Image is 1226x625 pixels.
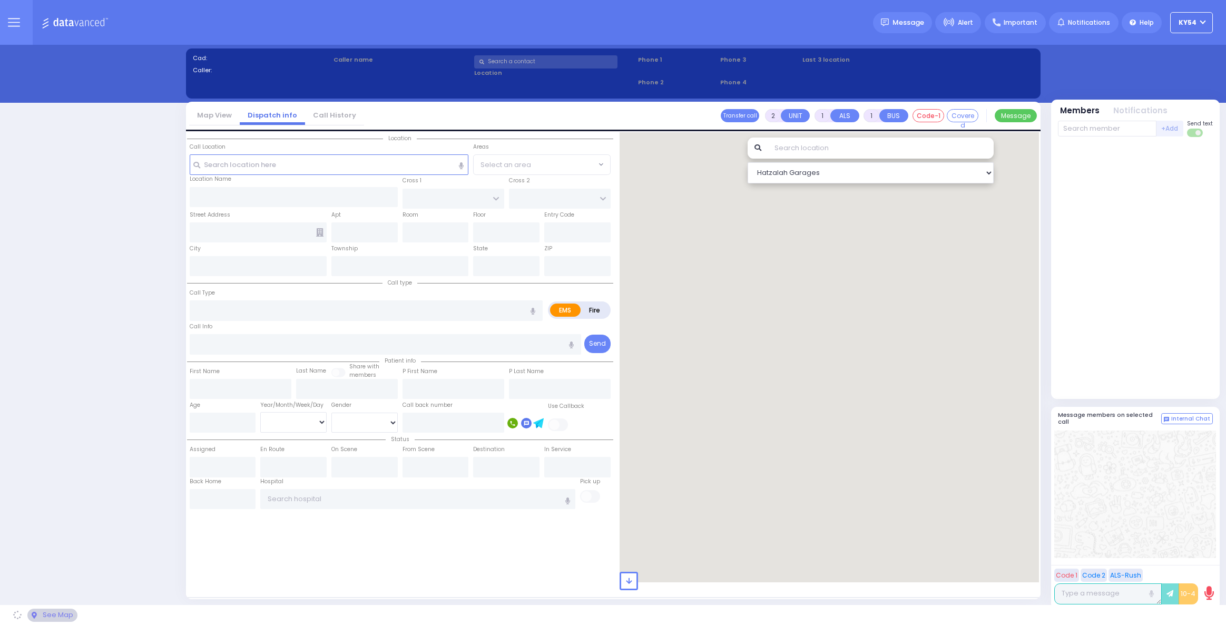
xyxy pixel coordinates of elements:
a: Map View [189,110,240,120]
button: ALS-Rush [1109,569,1143,582]
div: See map [27,609,77,622]
label: Caller name [334,55,470,64]
label: City [190,245,201,253]
label: Back Home [190,477,221,486]
label: Use Callback [548,402,584,411]
span: Phone 4 [720,78,799,87]
span: members [349,371,376,379]
label: Location [474,69,635,77]
label: Caller: [193,66,330,75]
label: Assigned [190,445,215,454]
button: Code 2 [1081,569,1107,582]
label: Hospital [260,477,283,486]
label: Call Info [190,323,212,331]
label: ZIP [544,245,552,253]
button: Send [584,335,611,353]
label: Cross 1 [403,177,421,185]
button: Code 1 [1054,569,1079,582]
label: Gender [331,401,351,409]
input: Search member [1058,121,1156,136]
div: Year/Month/Week/Day [260,401,327,409]
button: Code-1 [913,109,944,122]
label: In Service [544,445,571,454]
label: First Name [190,367,220,376]
label: Last 3 location [802,55,918,64]
label: State [473,245,488,253]
label: EMS [550,304,581,317]
span: Phone 1 [638,55,717,64]
button: Message [995,109,1037,122]
button: BUS [879,109,908,122]
span: Call type [382,279,417,287]
label: Age [190,401,200,409]
span: Status [386,435,415,443]
label: Pick up [580,477,600,486]
input: Search location [768,138,994,159]
span: Other building occupants [316,228,323,237]
span: Select an area [480,160,531,170]
label: Room [403,211,418,219]
button: ALS [830,109,859,122]
label: Location Name [190,175,231,183]
span: Alert [958,18,973,27]
img: comment-alt.png [1164,417,1169,422]
label: Call back number [403,401,453,409]
label: Apt [331,211,341,219]
a: Call History [305,110,364,120]
label: Fire [580,304,610,317]
span: Phone 2 [638,78,717,87]
span: Ky54 [1179,18,1196,27]
label: Cad: [193,54,330,63]
small: Share with [349,363,379,370]
label: Floor [473,211,486,219]
label: Cross 2 [509,177,530,185]
button: Internal Chat [1161,413,1213,425]
span: Important [1004,18,1037,27]
img: Logo [42,16,112,29]
input: Search a contact [474,55,617,69]
span: Patient info [379,357,421,365]
label: P First Name [403,367,437,376]
button: Ky54 [1170,12,1213,33]
label: Entry Code [544,211,574,219]
input: Search hospital [260,489,575,509]
span: Message [892,17,924,28]
label: Turn off text [1187,128,1204,138]
h5: Message members on selected call [1058,412,1161,425]
label: From Scene [403,445,435,454]
button: Members [1060,105,1100,117]
img: message.svg [881,18,889,26]
button: Covered [947,109,978,122]
label: Street Address [190,211,230,219]
label: Areas [473,143,489,151]
label: Destination [473,445,505,454]
span: Help [1140,18,1154,27]
span: Send text [1187,120,1213,128]
span: Phone 3 [720,55,799,64]
a: Dispatch info [240,110,305,120]
span: Notifications [1068,18,1110,27]
label: Call Type [190,289,215,297]
span: Location [383,134,417,142]
span: Internal Chat [1171,415,1210,423]
label: Last Name [296,367,326,375]
label: Call Location [190,143,225,151]
input: Search location here [190,154,469,174]
button: Notifications [1113,105,1168,117]
label: P Last Name [509,367,544,376]
label: On Scene [331,445,357,454]
label: Township [331,245,358,253]
button: Transfer call [721,109,759,122]
label: En Route [260,445,285,454]
button: UNIT [781,109,810,122]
